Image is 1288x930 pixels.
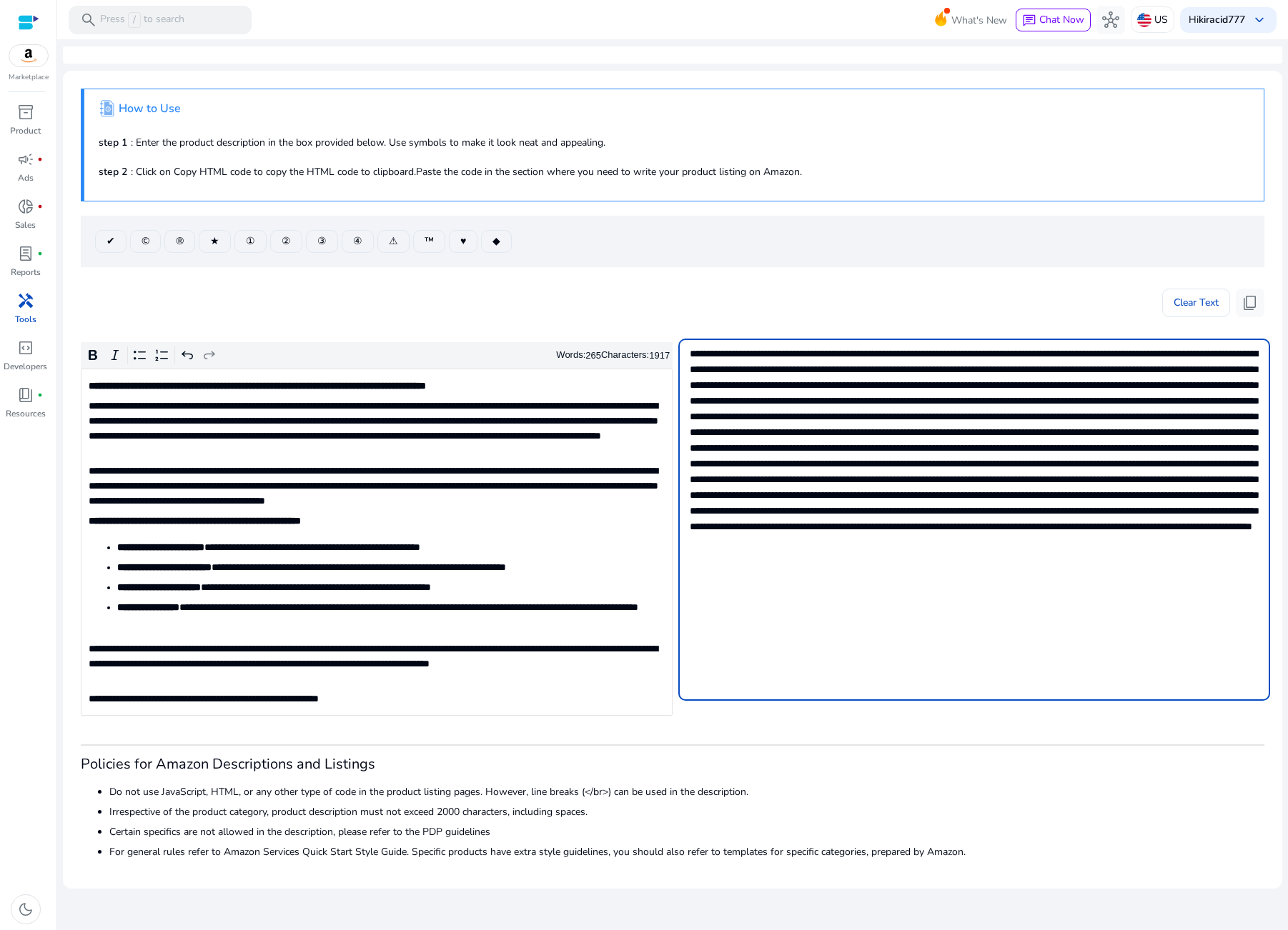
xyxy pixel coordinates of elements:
[425,234,434,249] span: ™
[413,230,445,253] button: ™
[81,342,673,369] div: Editor toolbar
[142,234,149,249] span: ©
[17,901,34,918] span: dark_mode
[342,230,374,253] button: ④
[460,234,466,249] span: ♥
[10,124,41,137] p: Product
[18,171,34,184] p: Ads
[130,230,161,253] button: ©
[353,234,362,249] span: ④
[282,234,291,249] span: ②
[6,407,46,420] p: Resources
[109,824,1264,839] li: Certain specifics are not allowed in the description, please refer to the PDP guidelines
[492,234,500,249] span: ◆
[80,11,97,29] span: search
[109,784,1264,799] li: Do not use JavaScript, HTML, or any other type of code in the product listing pages. However, lin...
[1137,13,1151,27] img: us.svg
[17,245,34,262] span: lab_profile
[649,350,670,361] label: 1917
[17,198,34,215] span: donut_small
[1189,15,1245,25] p: Hi
[99,164,1249,179] p: : Click on Copy HTML code to copy the HTML code to clipboard.Paste the code in the section where ...
[17,339,34,356] span: code_blocks
[37,251,43,256] span: fiber_manual_record
[99,165,127,179] b: step 2
[109,844,1264,859] li: For general rules refer to Amazon Services Quick Start Style Guide. Specific products have extra ...
[106,234,115,249] span: ✔
[17,386,34,404] span: book_4
[100,12,184,28] p: Press to search
[81,369,673,716] div: Rich Text Editor. Editing area: main. Press Alt+0 for help.
[1199,13,1245,26] b: kiracid777
[99,136,127,149] b: step 1
[109,804,1264,819] li: Irrespective of the product category, product description must not exceed 2000 characters, includ...
[37,392,43,398] span: fiber_manual_record
[17,292,34,309] span: handyman
[1236,289,1264,317] button: content_copy
[585,350,601,361] label: 265
[9,45,48,66] img: amazon.svg
[4,360,47,373] p: Developers
[1096,6,1125,34] button: hub
[1251,11,1268,29] span: keyboard_arrow_down
[199,230,231,253] button: ★
[1242,294,1259,311] span: content_copy
[210,234,219,249] span: ★
[449,230,477,253] button: ♥
[164,230,195,253] button: ®
[234,230,267,253] button: ①
[128,12,141,28] span: /
[99,135,1249,150] p: : Enter the product description in the box provided below. Use symbols to make it look neat and a...
[176,234,184,249] span: ®
[306,230,338,253] button: ③
[1022,14,1036,28] span: chat
[1039,13,1084,26] span: Chat Now
[15,313,36,326] p: Tools
[119,102,181,116] h4: How to Use
[81,756,1264,773] h3: Policies for Amazon Descriptions and Listings
[9,72,49,83] p: Marketplace
[1102,11,1119,29] span: hub
[1154,7,1168,32] p: US
[17,151,34,168] span: campaign
[1174,289,1219,317] span: Clear Text
[317,234,327,249] span: ③
[246,234,255,249] span: ①
[951,8,1007,33] span: What's New
[556,346,670,364] div: Words: Characters:
[1016,9,1091,31] button: chatChat Now
[15,219,36,231] p: Sales
[95,230,127,253] button: ✔
[17,104,34,121] span: inventory_2
[481,230,512,253] button: ◆
[37,204,43,209] span: fiber_manual_record
[270,230,302,253] button: ②
[1162,289,1230,317] button: Clear Text
[11,266,41,279] p: Reports
[389,234,398,249] span: ⚠
[377,230,410,253] button: ⚠
[37,156,43,162] span: fiber_manual_record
